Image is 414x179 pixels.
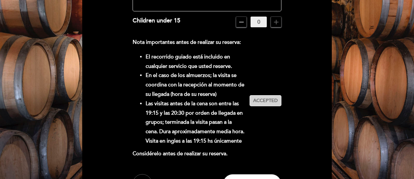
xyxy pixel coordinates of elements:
i: remove [238,18,245,26]
li: En el caso de los almuerzos; la visita se coordina con la recepción al momento de su llegada (hor... [146,71,245,99]
div: Children under 15 [133,17,180,27]
li: El recorrido guiado está incluido en cualquier servicio que usted reserve. [146,52,245,71]
i: add [272,18,280,26]
span: Accepted [253,97,278,104]
p: Considérelo antes de realizar su reserva. [133,149,245,159]
li: Las visitas antes de la cena son entre las 19:15 y las 20:30 por orden de llegada en grupos; term... [146,99,245,146]
button: Accepted [250,95,281,106]
strong: Nota importantes antes de realizar su reserva: [133,39,241,45]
